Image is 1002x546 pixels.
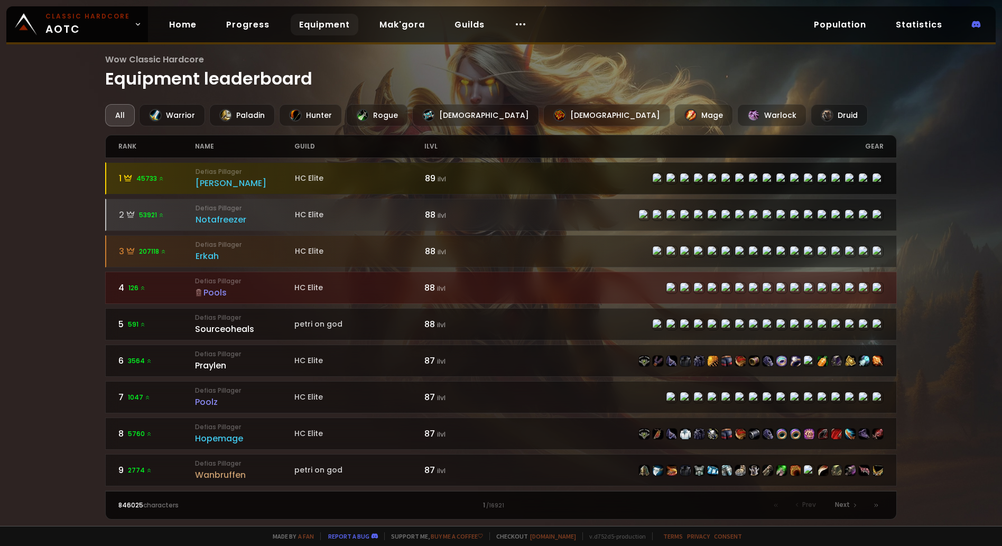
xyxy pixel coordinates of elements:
div: HC Elite [294,428,424,439]
a: Progress [218,14,278,35]
div: 4 [118,281,195,294]
div: ilvl [424,135,501,158]
div: HC Elite [294,355,424,366]
div: 3 [119,245,196,258]
a: Classic HardcoreAOTC [6,6,148,42]
div: 87 [424,427,501,440]
div: HC Elite [295,246,425,257]
img: item-18823 [763,465,773,476]
img: item-22420 [735,465,746,476]
div: Paladin [209,104,275,126]
img: item-21244 [859,465,869,476]
div: 88 [425,208,502,221]
img: item-22731 [831,429,842,439]
img: item-22514 [639,356,650,366]
div: HC Elite [294,392,424,403]
img: item-23021 [749,429,759,439]
div: Notafreezer [196,213,295,226]
small: ilvl [437,357,446,366]
small: Defias Pillager [196,167,295,177]
img: item-21330 [666,465,677,476]
img: item-21332 [721,465,732,476]
div: HC Elite [295,209,425,220]
div: 5 [118,318,195,331]
img: item-22807 [845,429,856,439]
img: item-21331 [694,465,704,476]
img: item-18404 [653,465,663,476]
div: 87 [424,391,501,404]
span: 207118 [139,247,166,256]
img: item-22517 [763,356,773,366]
img: item-21583 [831,356,842,366]
div: Erkah [196,249,295,263]
div: Druid [811,104,868,126]
div: 7 [118,391,195,404]
img: item-22515 [666,356,677,366]
a: 71047 Defias PillagerPoolzHC Elite87 ilvlitem-22506item-22943item-22507item-22504item-22510item-2... [105,381,897,413]
img: item-22804 [845,465,856,476]
div: 2 [119,208,196,221]
span: Checkout [489,532,576,540]
img: item-19379 [818,429,828,439]
div: Pools [195,286,294,299]
div: HC Elite [295,173,425,184]
div: 88 [424,281,501,294]
img: item-19406 [818,465,828,476]
a: 3207118 Defias PillagerErkahHC Elite88 ilvlitem-22498item-23057item-22983item-17723item-22496item... [105,235,897,267]
div: Warrior [139,104,205,126]
img: item-21608 [653,429,663,439]
div: [DEMOGRAPHIC_DATA] [412,104,539,126]
small: ilvl [437,284,446,293]
div: 88 [424,318,501,331]
img: item-21621 [831,465,842,476]
h1: Equipment leaderboard [105,53,897,91]
img: item-22513 [721,356,732,366]
span: 2774 [128,466,152,475]
div: gear [501,135,884,158]
a: Privacy [687,532,710,540]
small: Defias Pillager [195,459,294,468]
small: Defias Pillager [195,422,294,432]
img: item-21459 [873,465,883,476]
div: Warlock [737,104,806,126]
span: AOTC [45,12,130,37]
img: item-22500 [735,429,746,439]
span: 53921 [139,210,164,220]
a: 85760 Defias PillagerHopemageHC Elite87 ilvlitem-22498item-21608item-22499item-6795item-22496item... [105,418,897,450]
a: Terms [663,532,683,540]
span: Support me, [384,532,483,540]
img: item-22942 [845,356,856,366]
div: 1 [310,501,692,510]
div: 87 [424,354,501,367]
div: Hunter [279,104,342,126]
div: Hopemage [195,432,294,445]
img: item-22418 [639,465,650,476]
div: 88 [425,245,502,258]
a: Guilds [446,14,493,35]
div: Sourceoheals [195,322,294,336]
div: petri on god [294,319,424,330]
a: Equipment [291,14,358,35]
div: 6 [118,354,195,367]
img: item-21598 [708,465,718,476]
a: 4126 Defias PillagerPoolsHC Elite88 ilvlitem-22506item-22943item-22507item-22504item-22510item-22... [105,272,897,304]
div: 87 [424,464,501,477]
a: 253921 Defias PillagerNotafreezerHC Elite88 ilvlitem-22498item-23057item-22983item-2575item-22496... [105,199,897,231]
span: Made by [266,532,314,540]
img: item-3427 [680,356,691,366]
div: HC Elite [294,282,424,293]
a: Consent [714,532,742,540]
img: item-22423 [749,465,759,476]
div: All [105,104,135,126]
img: item-23237 [776,429,787,439]
span: 3564 [128,356,152,366]
img: item-22516 [735,356,746,366]
a: 145733 Defias Pillager[PERSON_NAME]HC Elite89 ilvlitem-22498item-23057item-22499item-4335item-224... [105,162,897,195]
div: Wanbruffen [195,468,294,482]
img: item-22497 [721,429,732,439]
a: 63564 Defias PillagerPraylenHC Elite87 ilvlitem-22514item-21712item-22515item-3427item-22512item-... [105,345,897,377]
img: item-22730 [708,429,718,439]
small: ilvl [437,430,446,439]
a: Report a bug [328,532,369,540]
small: ilvl [437,393,446,402]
